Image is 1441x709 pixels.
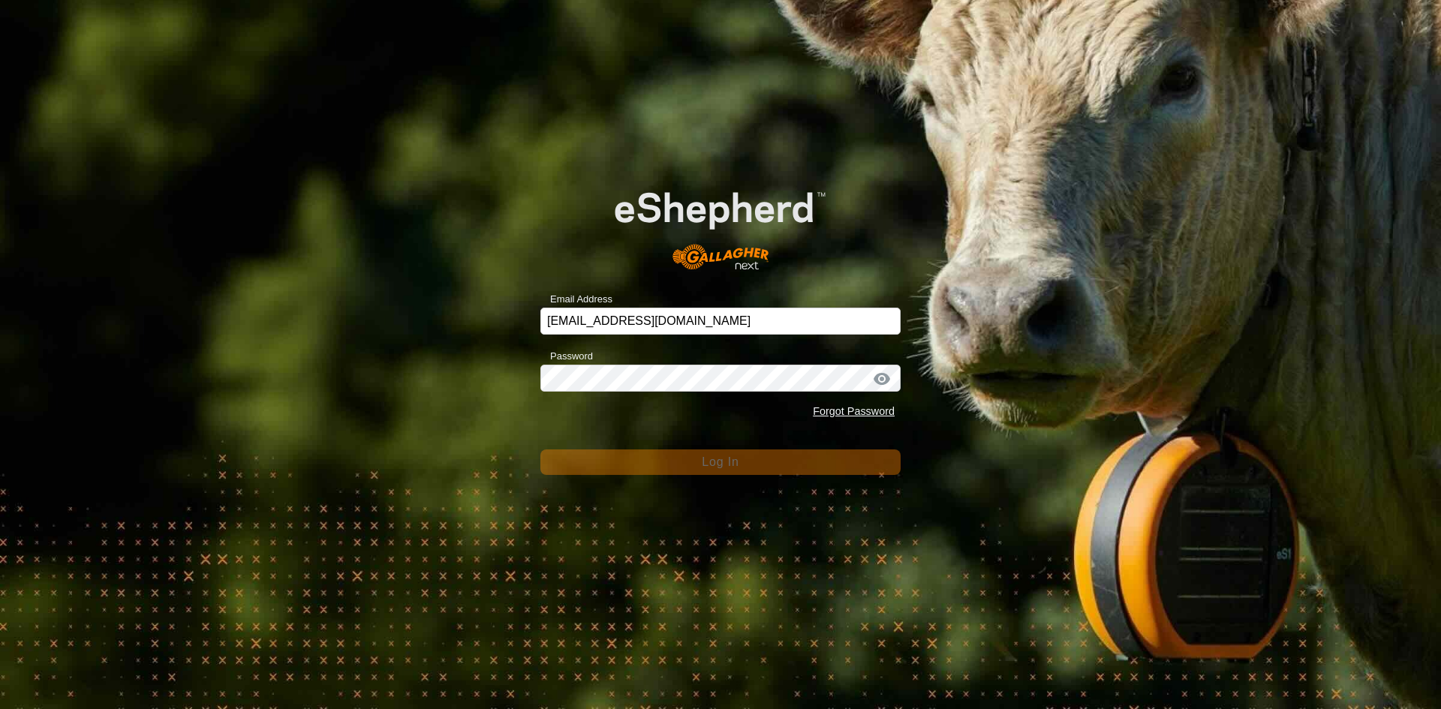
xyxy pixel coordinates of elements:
span: Log In [702,455,739,468]
label: Email Address [540,292,612,307]
a: Forgot Password [813,405,895,417]
button: Log In [540,449,901,475]
img: E-shepherd Logo [576,162,865,285]
input: Email Address [540,308,901,335]
label: Password [540,349,593,364]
